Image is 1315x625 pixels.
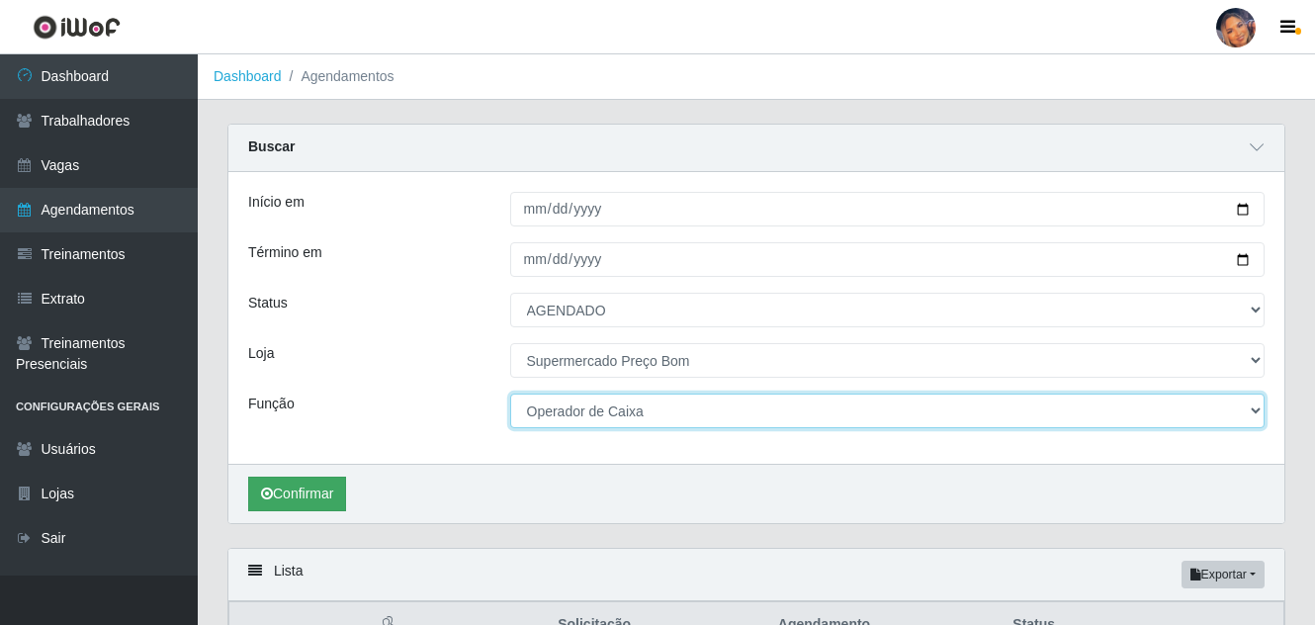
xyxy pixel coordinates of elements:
[248,192,305,213] label: Início em
[248,138,295,154] strong: Buscar
[248,394,295,414] label: Função
[198,54,1315,100] nav: breadcrumb
[1182,561,1265,588] button: Exportar
[248,293,288,313] label: Status
[248,477,346,511] button: Confirmar
[228,549,1284,601] div: Lista
[248,242,322,263] label: Término em
[33,15,121,40] img: CoreUI Logo
[248,343,274,364] label: Loja
[282,66,394,87] li: Agendamentos
[214,68,282,84] a: Dashboard
[510,192,1266,226] input: 00/00/0000
[510,242,1266,277] input: 00/00/0000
